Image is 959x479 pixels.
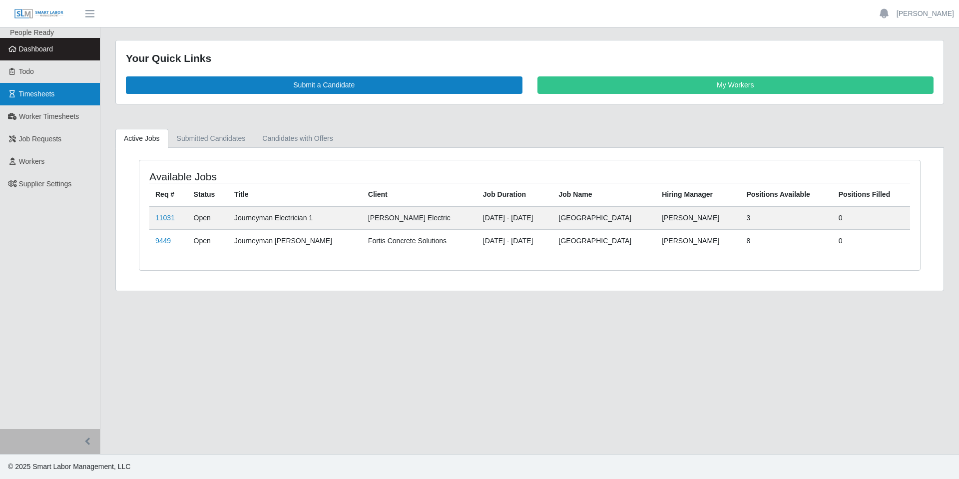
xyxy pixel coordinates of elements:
[833,183,910,206] th: Positions Filled
[19,157,45,165] span: Workers
[656,206,740,230] td: [PERSON_NAME]
[254,129,341,148] a: Candidates with Offers
[8,463,130,471] span: © 2025 Smart Labor Management, LLC
[741,206,833,230] td: 3
[656,183,740,206] th: Hiring Manager
[155,237,171,245] a: 9449
[553,229,656,252] td: [GEOGRAPHIC_DATA]
[19,67,34,75] span: Todo
[228,229,362,252] td: Journeyman [PERSON_NAME]
[19,112,79,120] span: Worker Timesheets
[833,206,910,230] td: 0
[362,183,477,206] th: Client
[553,206,656,230] td: [GEOGRAPHIC_DATA]
[477,229,553,252] td: [DATE] - [DATE]
[656,229,740,252] td: [PERSON_NAME]
[19,45,53,53] span: Dashboard
[126,76,522,94] a: Submit a Candidate
[741,183,833,206] th: Positions Available
[10,28,54,36] span: People Ready
[477,206,553,230] td: [DATE] - [DATE]
[362,229,477,252] td: Fortis Concrete Solutions
[149,183,188,206] th: Req #
[155,214,175,222] a: 11031
[149,170,458,183] h4: Available Jobs
[553,183,656,206] th: Job Name
[188,183,228,206] th: Status
[833,229,910,252] td: 0
[897,8,954,19] a: [PERSON_NAME]
[188,229,228,252] td: Open
[19,180,72,188] span: Supplier Settings
[228,183,362,206] th: Title
[741,229,833,252] td: 8
[362,206,477,230] td: [PERSON_NAME] Electric
[19,135,62,143] span: Job Requests
[19,90,55,98] span: Timesheets
[537,76,934,94] a: My Workers
[126,50,934,66] div: Your Quick Links
[168,129,254,148] a: Submitted Candidates
[188,206,228,230] td: Open
[115,129,168,148] a: Active Jobs
[228,206,362,230] td: Journeyman Electrician 1
[14,8,64,19] img: SLM Logo
[477,183,553,206] th: Job Duration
